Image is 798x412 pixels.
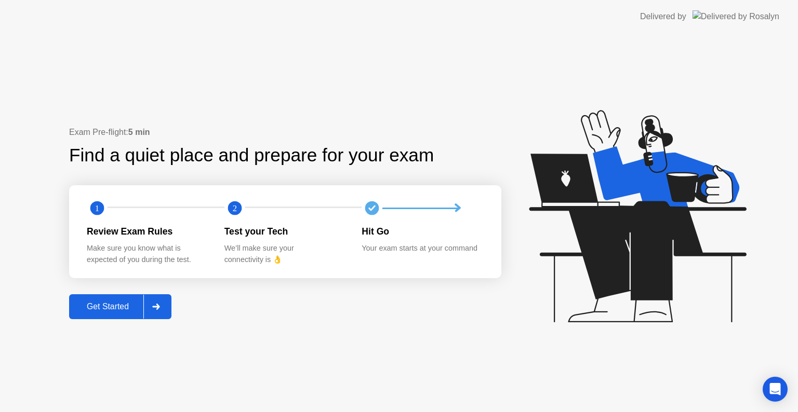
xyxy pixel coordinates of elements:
[693,10,779,22] img: Delivered by Rosalyn
[224,243,345,265] div: We’ll make sure your connectivity is 👌
[87,243,208,265] div: Make sure you know what is expected of you during the test.
[640,10,686,23] div: Delivered by
[128,128,150,136] b: 5 min
[362,243,483,254] div: Your exam starts at your command
[224,225,345,238] div: Test your Tech
[362,225,483,238] div: Hit Go
[233,203,237,213] text: 2
[69,294,171,319] button: Get Started
[69,142,435,169] div: Find a quiet place and prepare for your exam
[763,377,788,402] div: Open Intercom Messenger
[69,126,501,139] div: Exam Pre-flight:
[95,203,99,213] text: 1
[72,302,143,311] div: Get Started
[87,225,208,238] div: Review Exam Rules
